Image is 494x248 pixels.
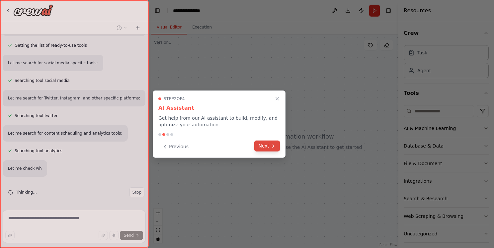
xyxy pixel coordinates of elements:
p: Get help from our AI assistant to build, modify, and optimize your automation. [158,115,280,128]
button: Previous [158,141,193,152]
h3: AI Assistant [158,104,280,112]
button: Next [254,141,280,152]
span: Step 2 of 4 [164,96,185,101]
button: Hide left sidebar [153,6,162,15]
button: Close walkthrough [273,95,281,103]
